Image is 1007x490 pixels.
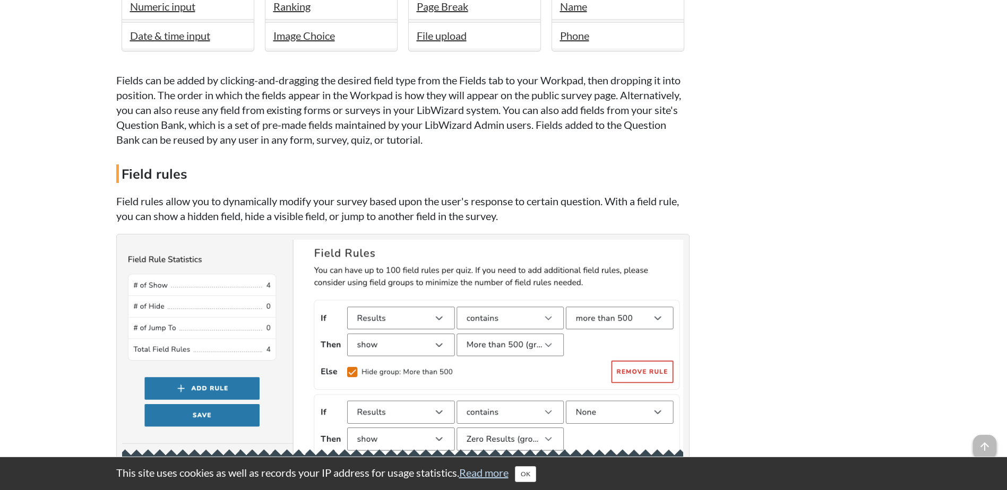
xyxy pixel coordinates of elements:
button: Close [515,466,536,482]
a: Image Choice [273,29,335,42]
a: Date & time input [130,29,210,42]
a: Phone [560,29,589,42]
img: The Edit Rules page [122,240,684,467]
p: Field rules allow you to dynamically modify your survey based upon the user's response to certain... [116,194,690,223]
p: Fields can be added by clicking-and-dragging the desired field type from the Fields tab to your W... [116,73,690,147]
span: arrow_upward [973,435,996,458]
a: arrow_upward [973,436,996,449]
a: Read more [459,466,509,479]
h4: Field rules [116,164,690,183]
a: File upload [417,29,467,42]
div: This site uses cookies as well as records your IP address for usage statistics. [106,465,902,482]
